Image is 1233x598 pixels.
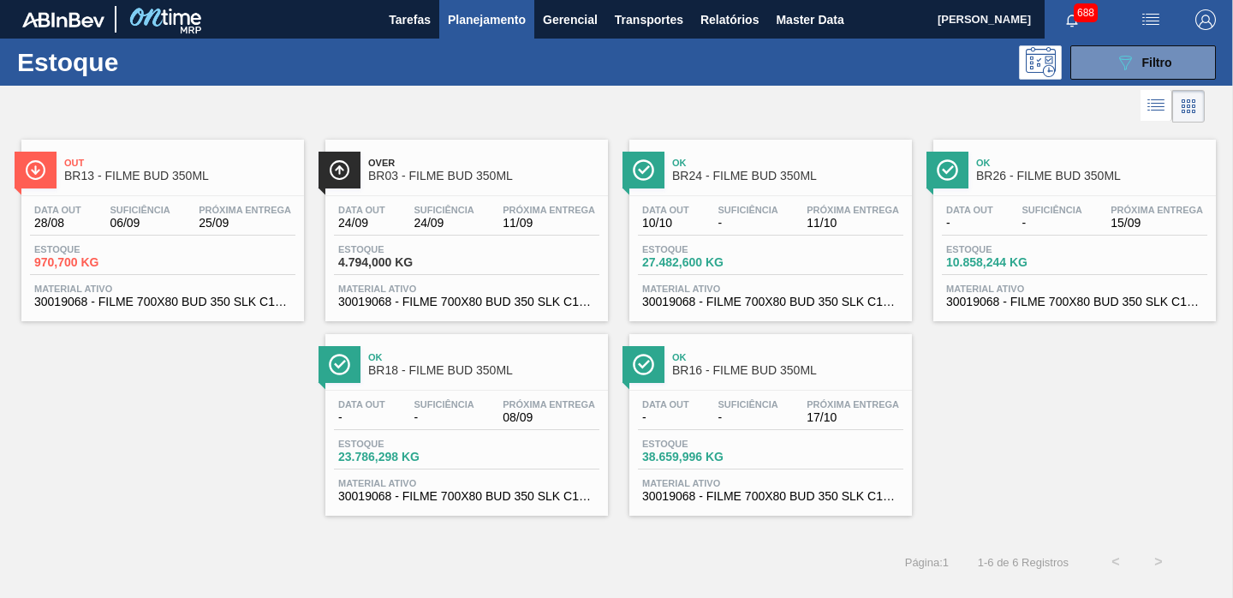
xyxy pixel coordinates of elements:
[905,556,949,569] span: Página : 1
[642,205,689,215] span: Data out
[414,205,474,215] span: Suficiência
[974,556,1069,569] span: 1 - 6 de 6 Registros
[776,9,843,30] span: Master Data
[615,9,683,30] span: Transportes
[1111,205,1203,215] span: Próxima Entrega
[976,158,1207,168] span: Ok
[338,490,595,503] span: 30019068 - FILME 700X80 BUD 350 SLK C12 429
[338,411,385,424] span: -
[329,159,350,181] img: Ícone
[503,205,595,215] span: Próxima Entrega
[718,217,777,230] span: -
[1111,217,1203,230] span: 15/09
[329,354,350,375] img: Ícone
[110,217,170,230] span: 06/09
[642,451,762,463] span: 38.659,996 KG
[718,205,777,215] span: Suficiência
[34,284,291,294] span: Material ativo
[34,217,81,230] span: 28/08
[338,439,458,449] span: Estoque
[642,490,899,503] span: 30019068 - FILME 700X80 BUD 350 SLK C12 429
[25,159,46,181] img: Ícone
[313,127,616,321] a: ÍconeOverBR03 - FILME BUD 350MLData out24/09Suficiência24/09Próxima Entrega11/09Estoque4.794,000 ...
[17,52,260,72] h1: Estoque
[64,170,295,182] span: BR13 - FILME BUD 350ML
[338,296,595,308] span: 30019068 - FILME 700X80 BUD 350 SLK C12 429
[976,170,1207,182] span: BR26 - FILME BUD 350ML
[642,411,689,424] span: -
[368,364,599,377] span: BR18 - FILME BUD 350ML
[368,170,599,182] span: BR03 - FILME BUD 350ML
[718,411,777,424] span: -
[338,244,458,254] span: Estoque
[368,352,599,362] span: Ok
[1022,217,1081,230] span: -
[672,364,903,377] span: BR16 - FILME BUD 350ML
[1045,8,1099,32] button: Notificações
[338,478,595,488] span: Material ativo
[642,439,762,449] span: Estoque
[946,217,993,230] span: -
[414,217,474,230] span: 24/09
[616,321,920,516] a: ÍconeOkBR16 - FILME BUD 350MLData out-Suficiência-Próxima Entrega17/10Estoque38.659,996 KGMateria...
[633,159,654,181] img: Ícone
[920,127,1224,321] a: ÍconeOkBR26 - FILME BUD 350MLData out-Suficiência-Próxima Entrega15/09Estoque10.858,244 KGMateria...
[34,296,291,308] span: 30019068 - FILME 700X80 BUD 350 SLK C12 429
[1195,9,1216,30] img: Logout
[338,284,595,294] span: Material ativo
[199,217,291,230] span: 25/09
[642,478,899,488] span: Material ativo
[543,9,598,30] span: Gerencial
[807,411,899,424] span: 17/10
[1141,90,1172,123] div: Visão em Lista
[946,244,1066,254] span: Estoque
[642,399,689,410] span: Data out
[338,399,385,410] span: Data out
[1137,541,1180,583] button: >
[946,284,1203,294] span: Material ativo
[313,321,616,516] a: ÍconeOkBR18 - FILME BUD 350MLData out-Suficiência-Próxima Entrega08/09Estoque23.786,298 KGMateria...
[414,399,474,410] span: Suficiência
[338,217,385,230] span: 24/09
[642,256,762,269] span: 27.482,600 KG
[807,205,899,215] span: Próxima Entrega
[503,399,595,410] span: Próxima Entrega
[642,217,689,230] span: 10/10
[338,205,385,215] span: Data out
[672,352,903,362] span: Ok
[946,256,1066,269] span: 10.858,244 KG
[1141,9,1161,30] img: userActions
[946,296,1203,308] span: 30019068 - FILME 700X80 BUD 350 SLK C12 429
[414,411,474,424] span: -
[1094,541,1137,583] button: <
[389,9,431,30] span: Tarefas
[1019,45,1062,80] div: Pogramando: nenhum usuário selecionado
[1074,3,1098,22] span: 688
[1172,90,1205,123] div: Visão em Cards
[642,244,762,254] span: Estoque
[199,205,291,215] span: Próxima Entrega
[672,170,903,182] span: BR24 - FILME BUD 350ML
[503,217,595,230] span: 11/09
[503,411,595,424] span: 08/09
[110,205,170,215] span: Suficiência
[34,205,81,215] span: Data out
[1142,56,1172,69] span: Filtro
[22,12,104,27] img: TNhmsLtSVTkK8tSr43FrP2fwEKptu5GPRR3wAAAABJRU5ErkJggg==
[34,244,154,254] span: Estoque
[34,256,154,269] span: 970,700 KG
[642,296,899,308] span: 30019068 - FILME 700X80 BUD 350 SLK C12 429
[616,127,920,321] a: ÍconeOkBR24 - FILME BUD 350MLData out10/10Suficiência-Próxima Entrega11/10Estoque27.482,600 KGMat...
[633,354,654,375] img: Ícone
[1022,205,1081,215] span: Suficiência
[448,9,526,30] span: Planejamento
[807,399,899,410] span: Próxima Entrega
[338,451,458,463] span: 23.786,298 KG
[368,158,599,168] span: Over
[937,159,958,181] img: Ícone
[700,9,759,30] span: Relatórios
[1070,45,1216,80] button: Filtro
[946,205,993,215] span: Data out
[338,256,458,269] span: 4.794,000 KG
[718,399,777,410] span: Suficiência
